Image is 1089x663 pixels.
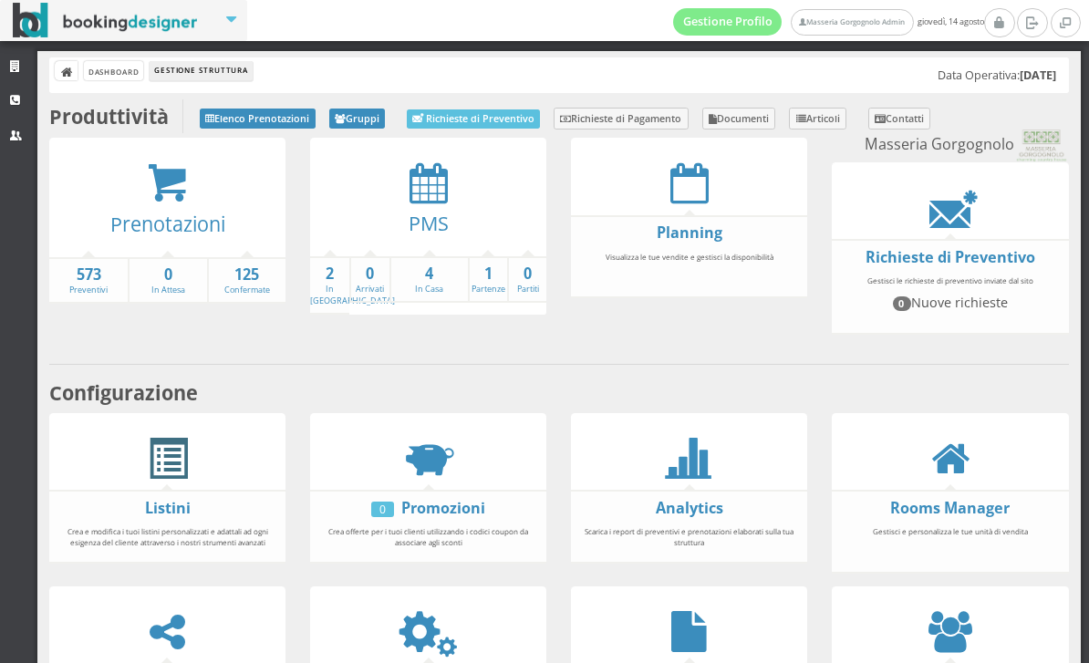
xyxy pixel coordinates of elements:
[509,264,546,285] strong: 0
[49,103,169,129] b: Produttività
[351,264,389,295] a: 0Arrivati
[656,498,723,518] a: Analytics
[310,264,395,306] a: 2In [GEOGRAPHIC_DATA]
[200,109,316,129] a: Elenco Prenotazioni
[673,8,984,36] span: giovedì, 14 agosto
[401,498,485,518] a: Promozioni
[407,109,540,129] a: Richieste di Preventivo
[702,108,776,129] a: Documenti
[470,264,507,285] strong: 1
[13,3,198,38] img: BookingDesigner.com
[571,518,807,555] div: Scarica i report di preventivi e prenotazioni elaborati sulla tua struttura
[938,68,1056,82] h5: Data Operativa:
[130,264,206,285] strong: 0
[49,264,128,285] strong: 573
[791,9,913,36] a: Masseria Gorgognolo Admin
[571,243,807,292] div: Visualizza le tue vendite e gestisci la disponibilità
[509,264,546,295] a: 0Partiti
[209,264,285,296] a: 125Confermate
[310,264,349,285] strong: 2
[49,379,198,406] b: Configurazione
[209,264,285,285] strong: 125
[150,61,252,81] li: Gestione Struttura
[84,61,143,80] a: Dashboard
[673,8,783,36] a: Gestione Profilo
[789,108,846,129] a: Articoli
[893,296,911,311] span: 0
[49,264,128,296] a: 573Preventivi
[832,267,1068,327] div: Gestisci le richieste di preventivo inviate dal sito
[110,211,225,237] a: Prenotazioni
[657,223,722,243] a: Planning
[1014,129,1068,162] img: 0603869b585f11eeb13b0a069e529790.png
[310,518,546,555] div: Crea offerte per i tuoi clienti utilizzando i codici coupon da associare agli sconti
[351,264,389,285] strong: 0
[49,518,285,555] div: Crea e modifica i tuoi listini personalizzati e adattali ad ogni esigenza del cliente attraverso ...
[832,518,1068,566] div: Gestisci e personalizza le tue unità di vendita
[371,502,394,517] div: 0
[391,264,468,285] strong: 4
[329,109,386,129] a: Gruppi
[866,247,1035,267] a: Richieste di Preventivo
[865,129,1068,162] small: Masseria Gorgognolo
[1020,67,1056,83] b: [DATE]
[868,108,931,129] a: Contatti
[391,264,468,295] a: 4In Casa
[130,264,206,296] a: 0In Attesa
[554,108,689,129] a: Richieste di Pagamento
[145,498,191,518] a: Listini
[470,264,507,295] a: 1Partenze
[840,295,1060,311] h4: Nuove richieste
[890,498,1010,518] a: Rooms Manager
[409,210,449,236] a: PMS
